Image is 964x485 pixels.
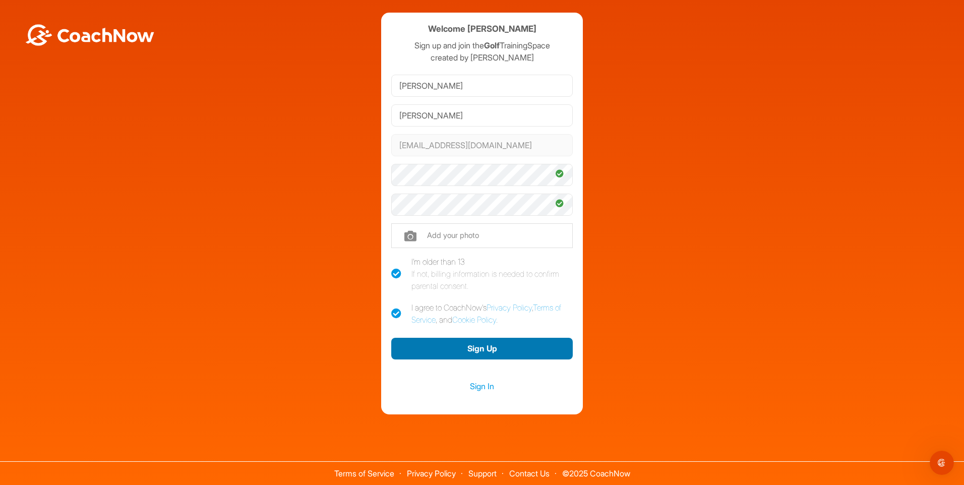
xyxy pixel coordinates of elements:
[407,468,456,478] a: Privacy Policy
[487,302,532,313] a: Privacy Policy
[391,39,573,51] p: Sign up and join the TrainingSpace
[391,104,573,127] input: Last Name
[24,24,155,46] img: BwLJSsUCoWCh5upNqxVrqldRgqLPVwmV24tXu5FoVAoFEpwwqQ3VIfuoInZCoVCoTD4vwADAC3ZFMkVEQFDAAAAAElFTkSuQmCC
[391,134,573,156] input: Email
[411,256,573,292] div: I'm older than 13
[391,301,573,326] label: I agree to CoachNow's , , and .
[468,468,497,478] a: Support
[452,315,496,325] a: Cookie Policy
[391,338,573,359] button: Sign Up
[509,468,550,478] a: Contact Us
[391,380,573,393] a: Sign In
[391,75,573,97] input: First Name
[484,40,500,50] strong: Golf
[428,23,536,35] h4: Welcome [PERSON_NAME]
[930,451,954,475] iframe: Intercom live chat
[557,462,635,477] span: © 2025 CoachNow
[411,268,573,292] div: If not, billing information is needed to confirm parental consent.
[334,468,394,478] a: Terms of Service
[411,302,561,325] a: Terms of Service
[391,51,573,64] p: created by [PERSON_NAME]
